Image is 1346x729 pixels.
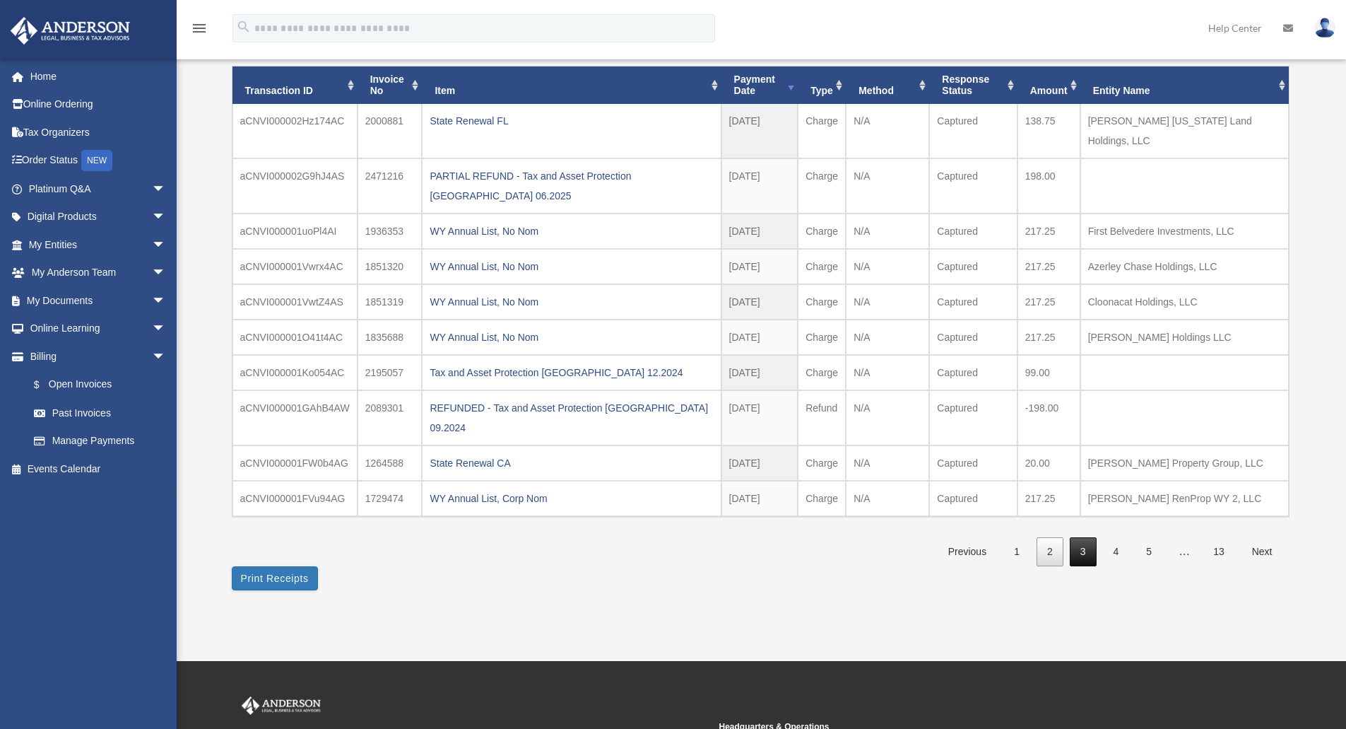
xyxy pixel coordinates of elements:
td: [DATE] [721,481,798,516]
td: [DATE] [721,320,798,355]
td: Charge [798,158,846,214]
td: 2089301 [358,390,423,445]
a: 1 [1003,537,1030,566]
td: [DATE] [721,158,798,214]
td: aCNVI000002G9hJ4AS [232,158,358,214]
span: arrow_drop_down [152,286,180,315]
td: [PERSON_NAME] Property Group, LLC [1080,445,1289,481]
td: [DATE] [721,390,798,445]
td: 217.25 [1017,214,1080,249]
td: N/A [846,214,929,249]
td: Charge [798,284,846,320]
td: aCNVI000001uoPl4AI [232,214,358,249]
div: WY Annual List, No Nom [430,327,713,347]
td: N/A [846,320,929,355]
td: -198.00 [1017,390,1080,445]
img: User Pic [1314,18,1335,38]
th: Payment Date: activate to sort column ascending [721,66,798,105]
td: 1936353 [358,214,423,249]
a: Events Calendar [10,455,187,483]
a: 3 [1070,537,1097,566]
a: Home [10,62,187,91]
td: Cloonacat Holdings, LLC [1080,284,1289,320]
i: menu [191,20,208,37]
td: 1264588 [358,445,423,481]
a: My Entitiesarrow_drop_down [10,231,187,259]
a: Billingarrow_drop_down [10,342,187,371]
td: N/A [846,249,929,284]
td: 1851319 [358,284,423,320]
a: Manage Payments [20,427,187,455]
td: aCNVI000001FVu94AG [232,481,358,516]
td: N/A [846,284,929,320]
div: WY Annual List, No Nom [430,257,713,276]
span: arrow_drop_down [152,342,180,371]
td: Captured [929,355,1017,390]
td: Captured [929,249,1017,284]
td: [PERSON_NAME] Holdings LLC [1080,320,1289,355]
th: Method: activate to sort column ascending [846,66,929,105]
td: aCNVI000001VwtZ4AS [232,284,358,320]
a: Online Learningarrow_drop_down [10,315,187,343]
a: $Open Invoices [20,371,187,400]
td: Charge [798,214,846,249]
td: N/A [846,158,929,214]
td: aCNVI000001GAhB4AW [232,390,358,445]
td: aCNVI000001Ko054AC [232,355,358,390]
td: N/A [846,445,929,481]
td: [DATE] [721,355,798,390]
div: WY Annual List, No Nom [430,292,713,312]
a: My Documentsarrow_drop_down [10,286,187,315]
td: 1851320 [358,249,423,284]
a: Platinum Q&Aarrow_drop_down [10,175,187,203]
td: Captured [929,390,1017,445]
th: Entity Name: activate to sort column ascending [1080,66,1289,105]
img: Anderson Advisors Platinum Portal [239,696,324,715]
td: Captured [929,214,1017,249]
td: Charge [798,249,846,284]
div: NEW [81,150,112,171]
td: 20.00 [1017,445,1080,481]
td: Charge [798,481,846,516]
td: aCNVI000001FW0b4AG [232,445,358,481]
td: N/A [846,390,929,445]
td: [PERSON_NAME] [US_STATE] Land Holdings, LLC [1080,104,1289,158]
td: aCNVI000001O41t4AC [232,320,358,355]
th: Amount: activate to sort column ascending [1017,66,1080,105]
td: 217.25 [1017,481,1080,516]
div: Tax and Asset Protection [GEOGRAPHIC_DATA] 12.2024 [430,363,713,383]
td: [DATE] [721,104,798,158]
td: Captured [929,320,1017,355]
td: [DATE] [721,214,798,249]
th: Invoice No: activate to sort column ascending [358,66,423,105]
span: arrow_drop_down [152,231,180,259]
td: Captured [929,445,1017,481]
a: 5 [1135,537,1162,566]
img: Anderson Advisors Platinum Portal [6,17,134,45]
td: N/A [846,481,929,516]
td: 2000881 [358,104,423,158]
td: Captured [929,481,1017,516]
span: arrow_drop_down [152,315,180,344]
td: [PERSON_NAME] RenProp WY 2, LLC [1080,481,1289,516]
td: 217.25 [1017,320,1080,355]
td: N/A [846,104,929,158]
td: Charge [798,104,846,158]
th: Transaction ID: activate to sort column ascending [232,66,358,105]
td: 2471216 [358,158,423,214]
a: 13 [1203,537,1235,566]
td: 99.00 [1017,355,1080,390]
td: Azerley Chase Holdings, LLC [1080,249,1289,284]
a: Digital Productsarrow_drop_down [10,203,187,231]
td: 217.25 [1017,249,1080,284]
td: 1835688 [358,320,423,355]
a: My Anderson Teamarrow_drop_down [10,259,187,287]
a: menu [191,25,208,37]
a: 2 [1037,537,1063,566]
td: aCNVI000001Vwrx4AC [232,249,358,284]
a: Next [1241,537,1283,566]
td: Captured [929,284,1017,320]
td: [DATE] [721,249,798,284]
td: Charge [798,320,846,355]
a: Tax Organizers [10,118,187,146]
